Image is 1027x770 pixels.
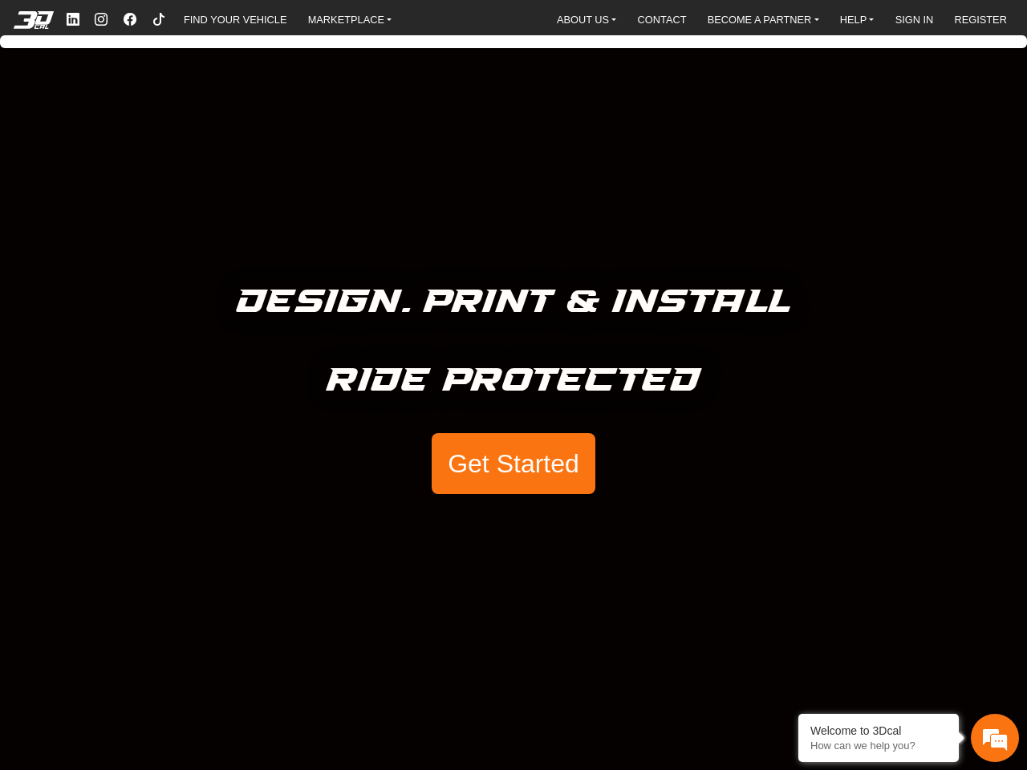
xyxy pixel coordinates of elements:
[237,276,791,329] h5: Design. Print & Install
[432,433,595,494] button: Get Started
[810,740,947,752] p: How can we help you?
[701,8,826,31] a: BECOME A PARTNER
[834,8,881,31] a: HELP
[948,8,1013,31] a: REGISTER
[631,8,693,31] a: CONTACT
[810,724,947,737] div: Welcome to 3Dcal
[302,8,399,31] a: MARKETPLACE
[550,8,623,31] a: ABOUT US
[177,8,293,31] a: FIND YOUR VEHICLE
[327,355,701,407] h5: Ride Protected
[889,8,940,31] a: SIGN IN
